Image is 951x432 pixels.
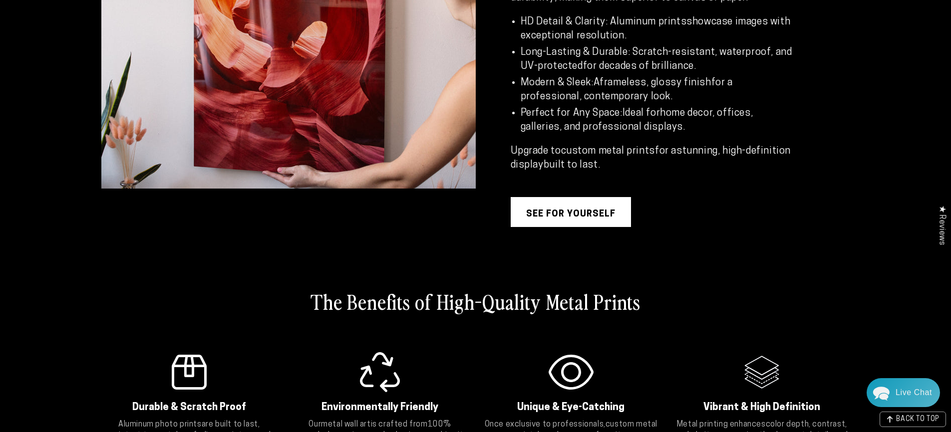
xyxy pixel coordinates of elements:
li: Ideal for . [521,106,795,134]
h2: The Benefits of High-Quality Metal Prints [151,288,800,314]
strong: Perfect for Any Space: [521,108,623,118]
div: Click to open Judge.me floating reviews tab [932,198,951,253]
li: for decades of brilliance. [521,45,795,73]
h2: Vibrant & High Definition [686,401,838,414]
li: A for a professional, contemporary look. [521,76,795,104]
h2: Durable & Scratch Proof [114,401,265,414]
li: showcase images with exceptional resolution. [521,15,795,43]
div: Contact Us Directly [896,378,932,407]
strong: Aluminum photo prints [118,421,202,429]
a: see for yourself [511,197,631,227]
strong: Scratch-resistant, waterproof, and UV-protected [521,47,792,71]
strong: Aluminum prints [610,17,686,27]
strong: home decor, offices, galleries, and professional displays [521,108,753,132]
p: Upgrade to for a built to last. [511,144,795,172]
strong: custom metal prints [561,146,655,156]
h2: Environmentally Friendly [305,401,456,414]
strong: stunning, high-definition display [511,146,791,170]
span: BACK TO TOP [896,416,940,423]
h2: Unique & Eye-Catching [496,401,647,414]
div: Chat widget toggle [867,378,940,407]
strong: frameless, glossy finish [600,78,711,88]
strong: metal wall art [321,421,370,429]
strong: Long-Lasting & Durable: [521,47,631,57]
strong: Modern & Sleek: [521,78,594,88]
strong: HD Detail & Clarity: [521,17,608,27]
